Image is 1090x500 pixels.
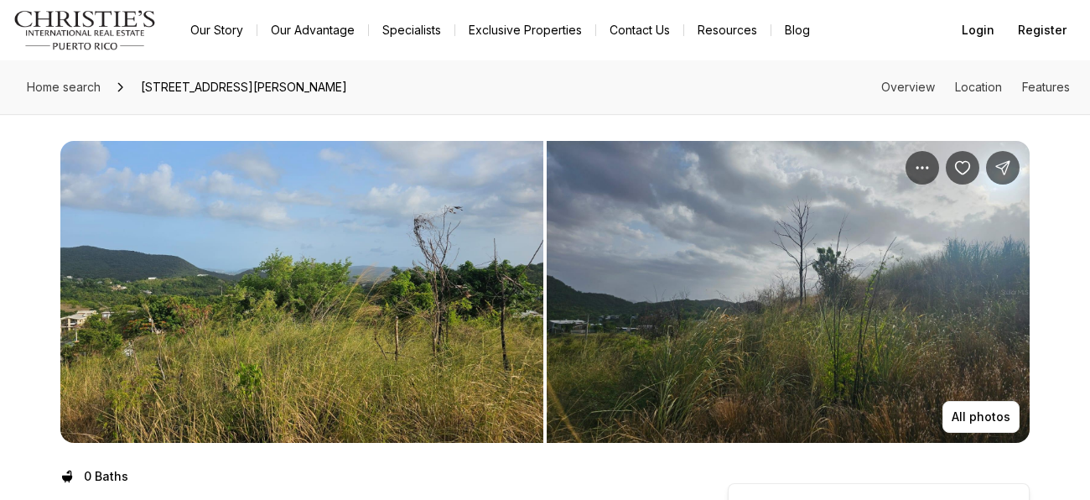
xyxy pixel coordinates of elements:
img: logo [13,10,157,50]
button: Register [1008,13,1077,47]
button: Login [952,13,1004,47]
div: Listing Photos [60,141,1030,443]
a: Home search [20,74,107,101]
nav: Page section menu [881,81,1070,94]
button: View image gallery [60,141,543,443]
a: Our Advantage [257,18,368,42]
button: View image gallery [547,141,1030,443]
a: Skip to: Features [1022,80,1070,94]
button: Share Property: LOT 3A CARR 369 [986,151,1020,185]
a: Exclusive Properties [455,18,595,42]
span: Home search [27,80,101,94]
li: 2 of 2 [547,141,1030,443]
a: Skip to: Overview [881,80,935,94]
a: Specialists [369,18,454,42]
p: All photos [952,410,1010,424]
button: Contact Us [596,18,683,42]
span: [STREET_ADDRESS][PERSON_NAME] [134,74,354,101]
a: Blog [771,18,823,42]
button: Save Property: LOT 3A CARR 369 [946,151,979,185]
a: Our Story [177,18,257,42]
span: Login [962,23,994,37]
button: Property options [906,151,939,185]
p: 0 Baths [84,470,128,483]
button: All photos [942,401,1020,433]
span: Register [1018,23,1067,37]
a: Resources [684,18,771,42]
a: Skip to: Location [955,80,1002,94]
li: 1 of 2 [60,141,543,443]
